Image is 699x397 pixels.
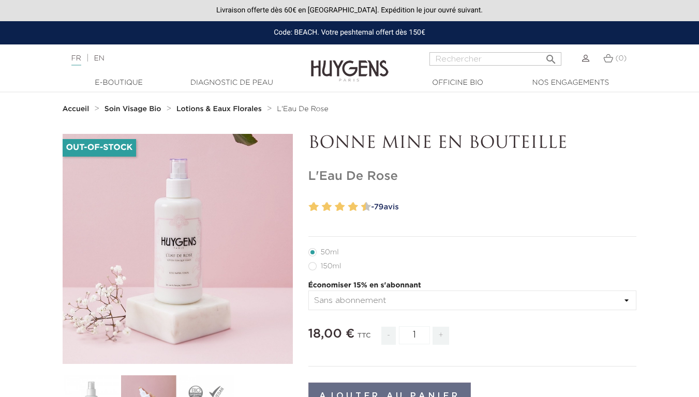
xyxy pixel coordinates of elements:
[429,52,561,66] input: Rechercher
[406,78,510,88] a: Officine Bio
[308,262,354,270] label: 150ml
[333,200,336,215] label: 5
[308,248,351,256] label: 50ml
[337,200,345,215] label: 6
[176,105,264,113] a: Lotions & Eaux Florales
[277,105,328,113] span: L'Eau De Rose
[63,105,90,113] strong: Accueil
[180,78,284,88] a: Diagnostic de peau
[66,52,284,65] div: |
[311,200,319,215] label: 2
[433,327,449,345] span: +
[346,200,349,215] label: 7
[324,200,332,215] label: 4
[350,200,358,215] label: 8
[105,105,164,113] a: Soin Visage Bio
[545,50,557,63] i: 
[176,105,262,113] strong: Lotions & Eaux Florales
[358,325,371,353] div: TTC
[67,78,171,88] a: E-Boutique
[363,200,371,215] label: 10
[399,326,430,344] input: Quantité
[311,43,389,83] img: Huygens
[374,203,384,211] span: 79
[63,139,137,157] li: Out-of-Stock
[308,328,355,340] span: 18,00 €
[381,327,396,345] span: -
[63,105,92,113] a: Accueil
[308,280,637,291] p: Économiser 15% en s'abonnant
[615,55,627,62] span: (0)
[368,200,637,215] a: -79avis
[71,55,81,66] a: FR
[320,200,323,215] label: 3
[94,55,104,62] a: EN
[308,134,637,154] p: BONNE MINE EN BOUTEILLE
[277,105,328,113] a: L'Eau De Rose
[308,169,637,184] h1: L'Eau De Rose
[359,200,363,215] label: 9
[105,105,161,113] strong: Soin Visage Bio
[307,200,310,215] label: 1
[519,78,622,88] a: Nos engagements
[542,49,560,63] button: 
